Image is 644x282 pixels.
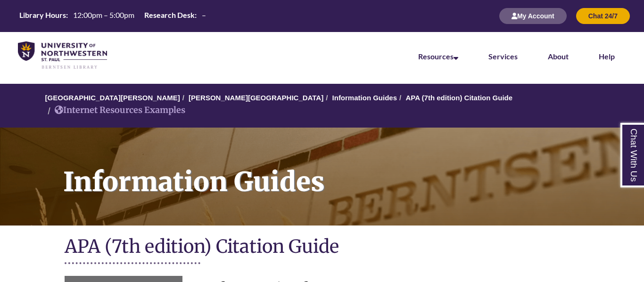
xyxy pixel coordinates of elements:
button: Chat 24/7 [576,8,630,24]
a: Resources [418,52,458,61]
a: About [548,52,569,61]
a: Help [599,52,615,61]
span: 12:00pm – 5:00pm [73,10,134,19]
a: Services [488,52,518,61]
img: UNWSP Library Logo [18,41,107,70]
a: Chat 24/7 [576,12,630,20]
span: – [202,10,206,19]
a: APA (7th edition) Citation Guide [405,94,512,102]
th: Research Desk: [140,10,198,20]
h1: Information Guides [53,128,644,213]
li: Internet Resources Examples [45,104,185,117]
th: Library Hours: [16,10,69,20]
button: My Account [499,8,567,24]
h1: APA (7th edition) Citation Guide [65,235,580,260]
a: My Account [499,12,567,20]
a: [GEOGRAPHIC_DATA][PERSON_NAME] [45,94,180,102]
table: Hours Today [16,10,210,22]
a: [PERSON_NAME][GEOGRAPHIC_DATA] [189,94,323,102]
a: Information Guides [332,94,397,102]
a: Hours Today [16,10,210,23]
